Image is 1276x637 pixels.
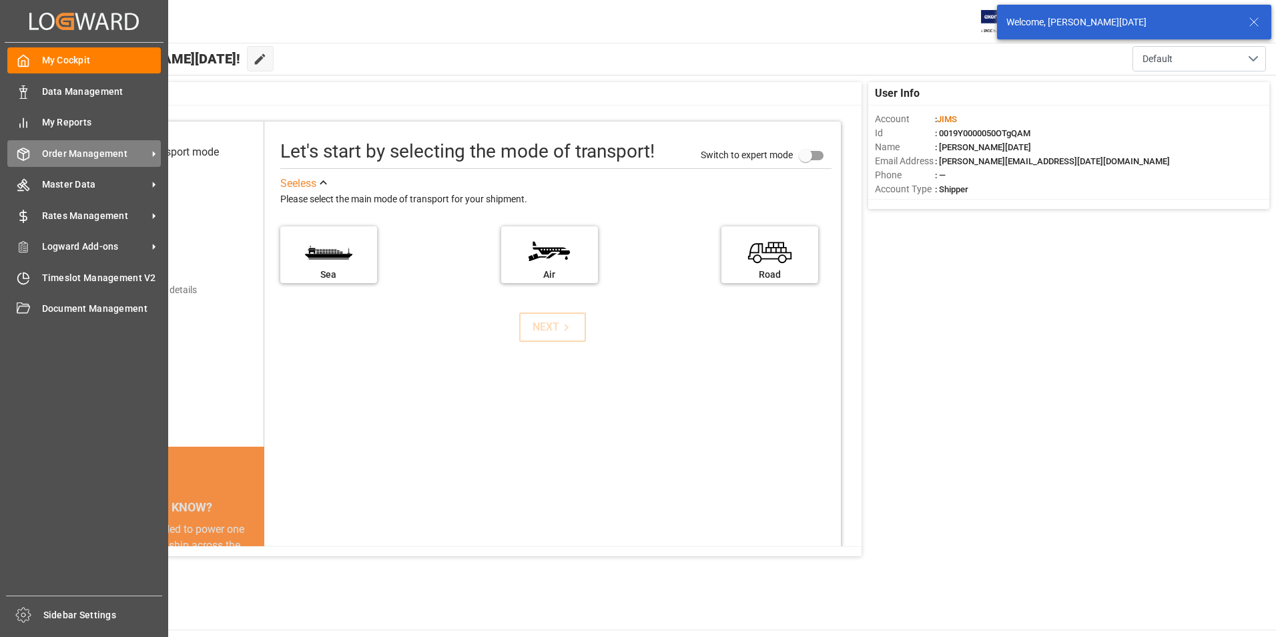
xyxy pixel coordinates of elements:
[42,209,147,223] span: Rates Management
[935,184,968,194] span: : Shipper
[42,178,147,192] span: Master Data
[1006,15,1236,29] div: Welcome, [PERSON_NAME][DATE]
[43,608,163,622] span: Sidebar Settings
[287,268,370,282] div: Sea
[1143,52,1173,66] span: Default
[7,296,161,322] a: Document Management
[7,47,161,73] a: My Cockpit
[875,112,935,126] span: Account
[42,271,162,285] span: Timeslot Management V2
[875,140,935,154] span: Name
[533,319,573,335] div: NEXT
[937,114,957,124] span: JIMS
[701,149,793,160] span: Switch to expert mode
[55,46,240,71] span: Hello [PERSON_NAME][DATE]!
[42,116,162,130] span: My Reports
[875,182,935,196] span: Account Type
[280,192,832,208] div: Please select the main mode of transport for your shipment.
[246,521,264,634] button: next slide / item
[7,78,161,104] a: Data Management
[42,85,162,99] span: Data Management
[508,268,591,282] div: Air
[42,302,162,316] span: Document Management
[42,53,162,67] span: My Cockpit
[7,110,161,136] a: My Reports
[935,170,946,180] span: : —
[519,312,586,342] button: NEXT
[280,138,655,166] div: Let's start by selecting the mode of transport!
[7,264,161,290] a: Timeslot Management V2
[935,128,1030,138] span: : 0019Y0000050OTgQAM
[42,240,147,254] span: Logward Add-ons
[728,268,812,282] div: Road
[981,10,1027,33] img: Exertis%20JAM%20-%20Email%20Logo.jpg_1722504956.jpg
[935,142,1031,152] span: : [PERSON_NAME][DATE]
[875,168,935,182] span: Phone
[875,154,935,168] span: Email Address
[280,176,316,192] div: See less
[875,126,935,140] span: Id
[1133,46,1266,71] button: open menu
[113,283,197,297] div: Add shipping details
[935,156,1170,166] span: : [PERSON_NAME][EMAIL_ADDRESS][DATE][DOMAIN_NAME]
[935,114,957,124] span: :
[42,147,147,161] span: Order Management
[875,85,920,101] span: User Info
